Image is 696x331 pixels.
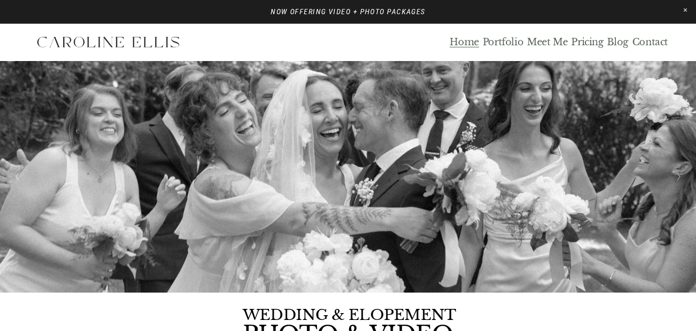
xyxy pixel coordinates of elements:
a: Portfolio [483,36,524,48]
h1: WEDDING & ELOPEMENT [243,308,456,323]
button: Previous Slide [11,168,25,185]
a: Blog [607,36,629,48]
a: Pricing [571,36,604,48]
a: Home [450,36,479,48]
a: Meet Me [527,36,568,48]
button: Next Slide [671,168,685,185]
a: Contact [632,36,669,48]
img: Western North Carolina Wedding Photographer [28,29,188,55]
